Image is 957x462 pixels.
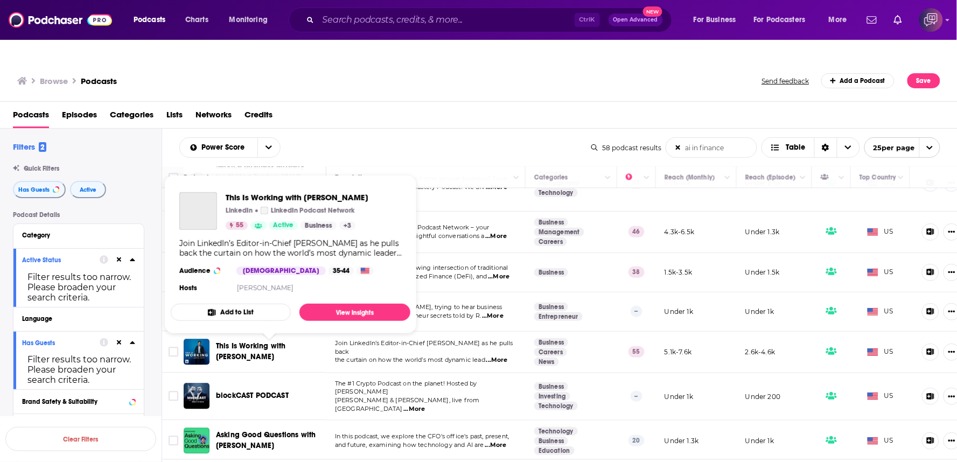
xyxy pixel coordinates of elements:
a: Show notifications dropdown [890,11,906,29]
span: This Is Working with [PERSON_NAME] [226,192,368,202]
span: Power Score [202,144,249,151]
p: Under 1k [745,307,774,316]
div: Search podcasts, credits, & more... [299,8,682,32]
span: More [829,12,847,27]
p: Under 1k [665,392,693,401]
p: Under 1.3k [745,227,780,236]
a: This Is Working with Daniel Roth [179,192,217,230]
a: [PERSON_NAME] [237,284,294,292]
span: Hey, Mr or Ms [PERSON_NAME], trying to hear business [335,303,502,311]
button: Active Status [22,253,100,267]
button: Column Actions [602,172,614,185]
span: Logged in as corioliscompany [919,8,943,32]
a: News [534,358,559,366]
p: 46 [628,226,645,237]
span: 25 per page [865,139,915,156]
div: Brand Safety & Suitability [22,398,126,405]
a: Entrepreneur [534,312,583,321]
span: US [868,227,894,237]
span: Has Guests [18,187,50,193]
button: open menu [686,11,750,29]
button: Category [22,228,135,242]
a: Asking Good Questions with [PERSON_NAME] [216,430,323,452]
a: Charts [178,11,215,29]
a: LinkedIn Podcast Network [261,206,355,215]
div: Reach (Monthly) [665,171,715,184]
a: This Is Working with Daniel Roth [226,192,368,202]
a: 55 [226,221,248,230]
span: ...More [482,312,504,320]
span: In this podcast, we explore the CFO's office's past, present, [335,432,509,440]
span: blockCAST PODCAST [216,391,289,401]
span: US [868,436,894,446]
a: Business [534,303,568,311]
a: Episodes [62,106,97,128]
a: Show notifications dropdown [863,11,881,29]
button: Column Actions [895,172,907,185]
a: Business [534,338,568,347]
button: Column Actions [510,172,523,185]
span: ...More [485,232,507,241]
button: Send feedback [759,76,813,86]
button: Show profile menu [919,8,943,32]
button: open menu [126,11,179,29]
button: Active [70,181,106,198]
div: Has Guests [821,171,836,184]
span: Open Advanced [613,17,658,23]
input: Search podcasts, credits, & more... [318,11,575,29]
span: 55 [236,220,243,231]
h3: Audience [179,267,228,275]
button: Column Actions [797,172,809,185]
h2: Choose List sort [179,137,281,158]
a: blockCAST PODCAST [216,391,289,402]
a: Technology [534,188,578,197]
a: Business [301,221,337,230]
span: Podcasts [134,12,165,27]
img: blockCAST PODCAST [184,383,209,409]
span: Ctrl K [575,13,600,27]
img: User Profile [919,8,943,32]
div: Active Status [22,256,93,264]
span: For Podcasters [754,12,806,27]
a: Podcasts [81,76,117,86]
span: the curtain on how the world’s most dynamic lead [335,356,485,363]
button: open menu [180,144,257,151]
p: Under 1.5k [745,268,780,277]
span: New [643,6,662,17]
div: Reach (Episode) [745,171,795,184]
button: Column Actions [835,172,848,185]
p: Under 200 [745,392,781,401]
p: 20 [628,435,645,446]
a: This Is Working with Daniel Roth [184,339,209,365]
p: 55 [628,346,645,357]
button: Save [907,73,940,88]
span: Monitoring [229,12,268,27]
span: ...More [486,356,508,365]
p: -- [631,391,642,402]
button: Column Actions [721,172,734,185]
span: This Is Working with [PERSON_NAME] [216,342,285,362]
a: Education [534,446,575,455]
a: Technology [534,402,578,410]
a: Lists [166,106,183,128]
div: Sort Direction [814,138,837,157]
a: Business [534,218,568,227]
span: Networks [195,106,232,128]
button: Has Guests [22,336,100,349]
span: ...More [488,272,509,281]
button: Language [22,312,135,325]
a: +3 [339,221,355,230]
img: Asking Good Questions with Edward Roske [184,428,209,454]
span: For Business [694,12,736,27]
button: open menu [747,11,821,29]
a: Brand Safety & Suitability [22,394,135,408]
h2: Choose View [762,137,860,158]
button: open menu [257,138,280,157]
div: Filter results too narrow. Please broaden your search criteria. [22,354,135,385]
button: open menu [222,11,282,29]
a: Investing [534,392,570,401]
p: 2.6k-4.6k [745,347,776,356]
img: Podchaser - Follow, Share and Rate Podcasts [9,10,112,30]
